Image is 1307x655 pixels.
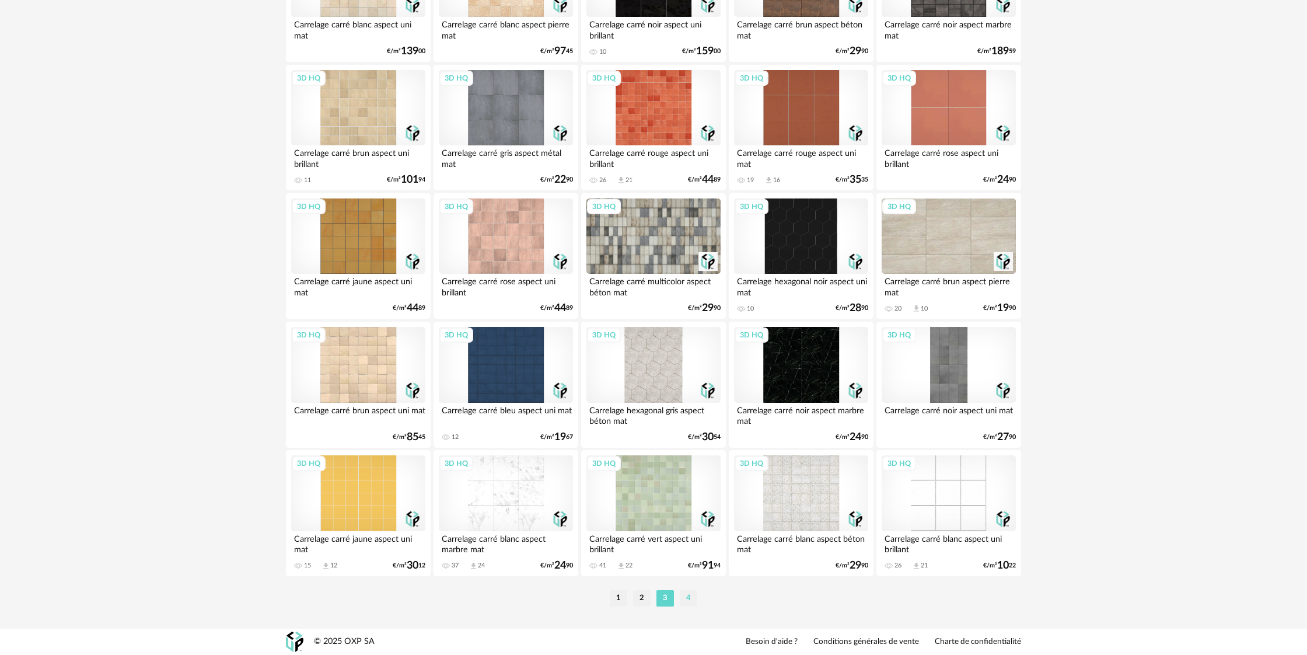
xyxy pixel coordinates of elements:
[554,304,566,312] span: 44
[682,47,721,55] div: €/m² 00
[434,65,578,191] a: 3D HQ Carrelage carré gris aspect métal mat €/m²2290
[850,562,861,570] span: 29
[850,176,861,184] span: 35
[813,637,919,647] a: Conditions générales de vente
[439,71,473,86] div: 3D HQ
[599,48,606,56] div: 10
[617,176,625,184] span: Download icon
[882,403,1016,426] div: Carrelage carré noir aspect uni mat
[439,327,473,343] div: 3D HQ
[314,636,375,647] div: © 2025 OXP SA
[291,145,425,169] div: Carrelage carré brun aspect uni brillant
[291,274,425,297] div: Carrelage carré jaune aspect uni mat
[387,47,425,55] div: €/m² 00
[599,562,606,570] div: 41
[439,17,573,40] div: Carrelage carré blanc aspect pierre mat
[581,193,726,319] a: 3D HQ Carrelage carré multicolor aspect béton mat €/m²2990
[876,322,1021,448] a: 3D HQ Carrelage carré noir aspect uni mat €/m²2790
[292,456,326,471] div: 3D HQ
[836,176,868,184] div: €/m² 35
[291,403,425,426] div: Carrelage carré brun aspect uni mat
[554,176,566,184] span: 22
[554,47,566,55] span: 97
[734,145,868,169] div: Carrelage carré rouge aspect uni mat
[439,199,473,214] div: 3D HQ
[747,305,754,313] div: 10
[997,562,1009,570] span: 10
[997,304,1009,312] span: 19
[286,322,431,448] a: 3D HQ Carrelage carré brun aspect uni mat €/m²8545
[983,176,1016,184] div: €/m² 90
[292,327,326,343] div: 3D HQ
[554,562,566,570] span: 24
[894,305,901,313] div: 20
[586,531,721,555] div: Carrelage carré vert aspect uni brillant
[478,562,485,570] div: 24
[764,176,773,184] span: Download icon
[587,327,621,343] div: 3D HQ
[746,637,798,647] a: Besoin d'aide ?
[387,176,425,184] div: €/m² 94
[876,65,1021,191] a: 3D HQ Carrelage carré rose aspect uni brillant €/m²2490
[581,450,726,576] a: 3D HQ Carrelage carré vert aspect uni brillant 41 Download icon 22 €/m²9194
[625,176,632,184] div: 21
[407,304,418,312] span: 44
[540,47,573,55] div: €/m² 45
[434,322,578,448] a: 3D HQ Carrelage carré bleu aspect uni mat 12 €/m²1967
[586,17,721,40] div: Carrelage carré noir aspect uni brillant
[439,456,473,471] div: 3D HQ
[882,17,1016,40] div: Carrelage carré noir aspect marbre mat
[680,590,697,607] li: 4
[586,145,721,169] div: Carrelage carré rouge aspect uni brillant
[921,305,928,313] div: 10
[581,322,726,448] a: 3D HQ Carrelage hexagonal gris aspect béton mat €/m²3054
[882,274,1016,297] div: Carrelage carré brun aspect pierre mat
[688,304,721,312] div: €/m² 90
[735,327,768,343] div: 3D HQ
[688,176,721,184] div: €/m² 89
[286,193,431,319] a: 3D HQ Carrelage carré jaune aspect uni mat €/m²4489
[439,531,573,555] div: Carrelage carré blanc aspect marbre mat
[617,562,625,570] span: Download icon
[850,47,861,55] span: 29
[747,176,754,184] div: 19
[540,176,573,184] div: €/m² 90
[439,403,573,426] div: Carrelage carré bleu aspect uni mat
[439,274,573,297] div: Carrelage carré rose aspect uni brillant
[401,176,418,184] span: 101
[850,304,861,312] span: 28
[912,304,921,313] span: Download icon
[633,590,651,607] li: 2
[291,17,425,40] div: Carrelage carré blanc aspect uni mat
[292,71,326,86] div: 3D HQ
[836,47,868,55] div: €/m² 90
[292,199,326,214] div: 3D HQ
[286,65,431,191] a: 3D HQ Carrelage carré brun aspect uni brillant 11 €/m²10194
[696,47,714,55] span: 159
[876,193,1021,319] a: 3D HQ Carrelage carré brun aspect pierre mat 20 Download icon 10 €/m²1990
[894,562,901,570] div: 26
[876,450,1021,576] a: 3D HQ Carrelage carré blanc aspect uni brillant 26 Download icon 21 €/m²1022
[586,274,721,297] div: Carrelage carré multicolor aspect béton mat
[882,327,916,343] div: 3D HQ
[773,176,780,184] div: 16
[688,433,721,441] div: €/m² 54
[599,176,606,184] div: 26
[469,562,478,570] span: Download icon
[393,304,425,312] div: €/m² 89
[688,562,721,570] div: €/m² 94
[540,304,573,312] div: €/m² 89
[991,47,1009,55] span: 189
[304,176,311,184] div: 11
[729,322,873,448] a: 3D HQ Carrelage carré noir aspect marbre mat €/m²2490
[734,403,868,426] div: Carrelage carré noir aspect marbre mat
[983,562,1016,570] div: €/m² 22
[434,193,578,319] a: 3D HQ Carrelage carré rose aspect uni brillant €/m²4489
[729,450,873,576] a: 3D HQ Carrelage carré blanc aspect béton mat €/m²2990
[656,590,674,607] li: 3
[977,47,1016,55] div: €/m² 59
[735,71,768,86] div: 3D HQ
[587,199,621,214] div: 3D HQ
[702,433,714,441] span: 30
[935,637,1021,647] a: Charte de confidentialité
